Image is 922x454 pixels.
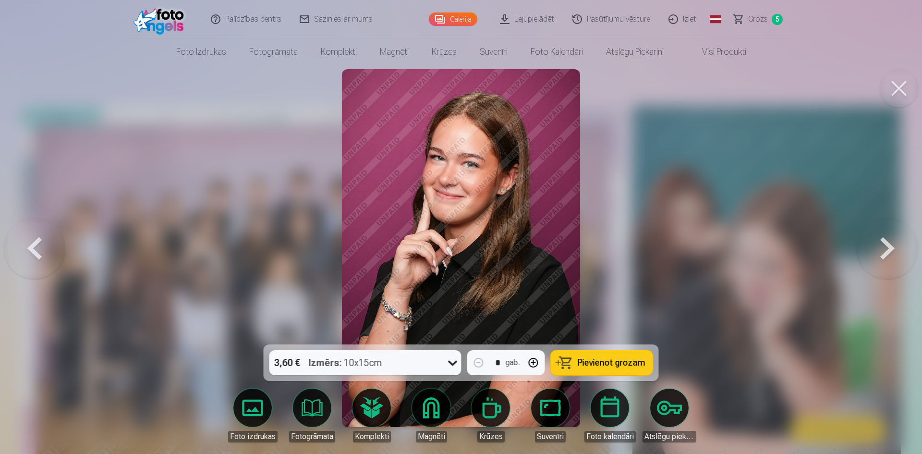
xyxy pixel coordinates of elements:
[429,12,477,26] a: Galerija
[309,38,368,65] a: Komplekti
[551,350,653,375] button: Pievienot grozam
[269,350,305,375] div: 3,60 €
[535,431,566,442] div: Suvenīri
[165,38,238,65] a: Foto izdrukas
[238,38,309,65] a: Fotogrāmata
[519,38,594,65] a: Foto kalendāri
[468,38,519,65] a: Suvenīri
[368,38,420,65] a: Magnēti
[353,431,391,442] div: Komplekti
[748,13,768,25] span: Grozs
[416,431,447,442] div: Magnēti
[285,389,339,442] a: Fotogrāmata
[594,38,675,65] a: Atslēgu piekariņi
[228,431,278,442] div: Foto izdrukas
[226,389,279,442] a: Foto izdrukas
[404,389,458,442] a: Magnēti
[477,431,505,442] div: Krūzes
[420,38,468,65] a: Krūzes
[643,389,696,442] a: Atslēgu piekariņi
[309,356,342,369] strong: Izmērs :
[578,358,645,367] span: Pievienot grozam
[584,431,636,442] div: Foto kalendāri
[523,389,577,442] a: Suvenīri
[309,350,382,375] div: 10x15cm
[643,431,696,442] div: Atslēgu piekariņi
[345,389,399,442] a: Komplekti
[289,431,335,442] div: Fotogrāmata
[133,4,189,35] img: /fa1
[675,38,758,65] a: Visi produkti
[464,389,518,442] a: Krūzes
[583,389,637,442] a: Foto kalendāri
[772,14,783,25] span: 5
[506,357,520,368] div: gab.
